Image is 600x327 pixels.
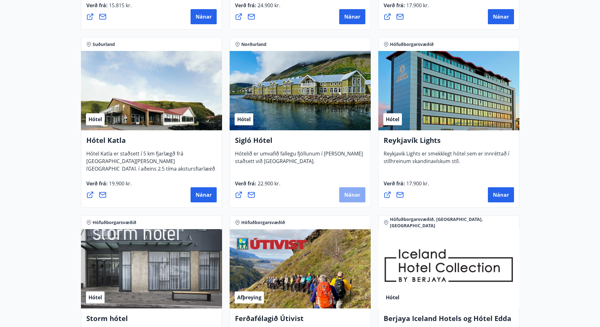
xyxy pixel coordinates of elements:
[256,180,280,187] span: 22.900 kr.
[339,187,365,202] button: Nánar
[235,180,280,192] span: Verð frá :
[390,216,514,229] span: Höfuðborgarsvæðið, [GEOGRAPHIC_DATA], [GEOGRAPHIC_DATA]
[405,180,429,187] span: 17.900 kr.
[89,294,102,301] span: Hótel
[93,41,115,48] span: Suðurland
[384,2,429,14] span: Verð frá :
[241,41,266,48] span: Norðurland
[344,13,360,20] span: Nánar
[256,2,280,9] span: 24.900 kr.
[93,219,136,226] span: Höfuðborgarsvæðið
[384,135,514,150] h4: Reykjavík Lights
[386,294,399,301] span: Hótel
[237,294,261,301] span: Afþreying
[488,9,514,24] button: Nánar
[191,9,217,24] button: Nánar
[386,116,399,123] span: Hótel
[390,41,434,48] span: Höfuðborgarsvæðið
[235,150,363,170] span: Hótelið er umvafið fallegu fjöllunum í [PERSON_NAME] staðsett við [GEOGRAPHIC_DATA].
[86,135,217,150] h4: Hótel Katla
[86,2,132,14] span: Verð frá :
[196,191,212,198] span: Nánar
[405,2,429,9] span: 17.900 kr.
[241,219,285,226] span: Höfuðborgarsvæðið
[237,116,251,123] span: Hótel
[86,150,215,185] span: Hótel Katla er staðsett í 5 km fjarlægð frá [GEOGRAPHIC_DATA][PERSON_NAME][GEOGRAPHIC_DATA], í að...
[191,187,217,202] button: Nánar
[86,180,132,192] span: Verð frá :
[384,150,509,170] span: Reykjavik Lights er smekklegt hótel sem er innréttað í stílhreinum skandinavískum stíl.
[344,191,360,198] span: Nánar
[196,13,212,20] span: Nánar
[488,187,514,202] button: Nánar
[339,9,365,24] button: Nánar
[108,2,132,9] span: 15.815 kr.
[89,116,102,123] span: Hótel
[493,191,509,198] span: Nánar
[235,135,365,150] h4: Sigló Hótel
[384,180,429,192] span: Verð frá :
[493,13,509,20] span: Nánar
[235,2,280,14] span: Verð frá :
[108,180,132,187] span: 19.900 kr.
